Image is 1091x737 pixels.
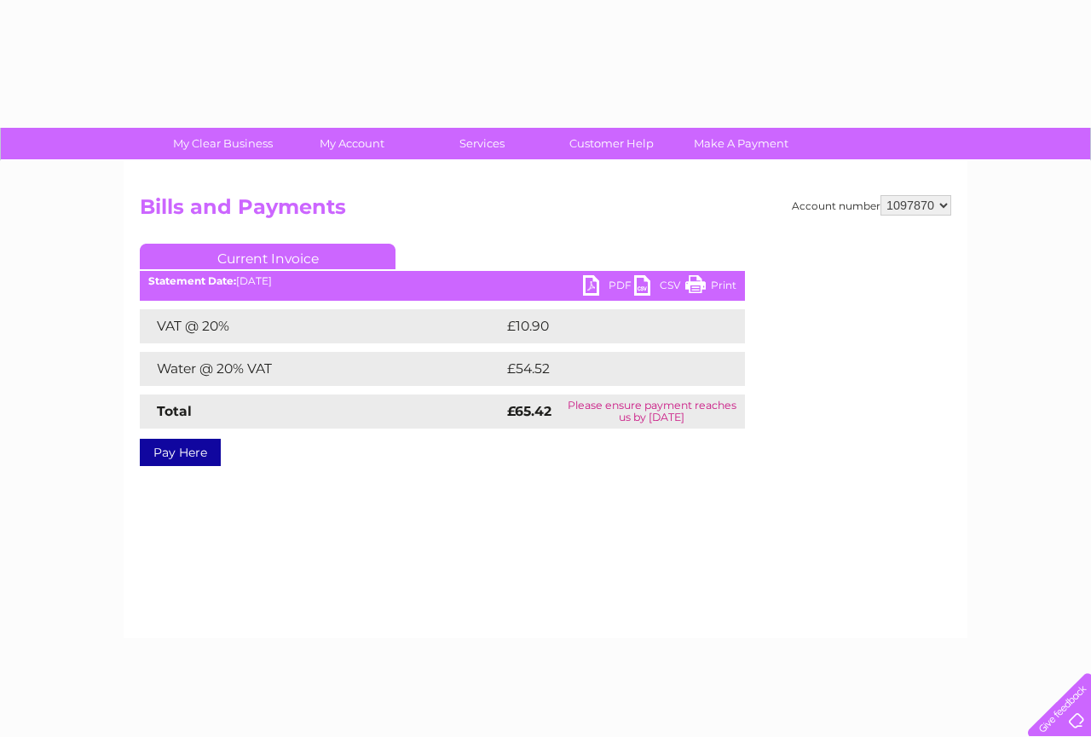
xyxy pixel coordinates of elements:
a: Services [412,128,552,159]
a: Pay Here [140,439,221,466]
strong: Total [157,403,192,419]
a: Customer Help [541,128,682,159]
a: CSV [634,275,685,300]
strong: £65.42 [507,403,551,419]
a: Print [685,275,736,300]
b: Statement Date: [148,274,236,287]
div: Account number [792,195,951,216]
td: £10.90 [503,309,710,343]
div: [DATE] [140,275,745,287]
td: VAT @ 20% [140,309,503,343]
a: PDF [583,275,634,300]
a: My Account [282,128,423,159]
td: Water @ 20% VAT [140,352,503,386]
a: Current Invoice [140,244,395,269]
td: Please ensure payment reaches us by [DATE] [558,394,745,429]
h2: Bills and Payments [140,195,951,227]
td: £54.52 [503,352,710,386]
a: My Clear Business [153,128,293,159]
a: Make A Payment [671,128,811,159]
